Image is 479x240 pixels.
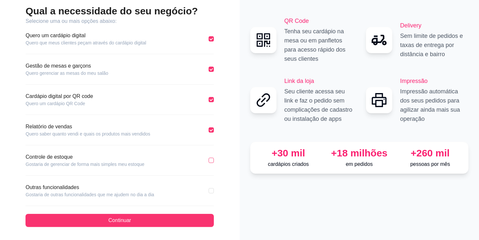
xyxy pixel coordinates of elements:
p: Tenha seu cardápio na mesa ou em panfletos para acesso rápido dos seus clientes [284,27,353,63]
article: Quero gerenciar as mesas do meu salão [26,70,108,76]
article: Quero saber quanto vendi e quais os produtos mais vendidos [26,131,150,137]
article: Quero que meus clientes peçam através do cardápio digital [26,40,146,46]
p: Impressão automática dos seus pedidos para agilizar ainda mais sua operação [400,87,469,123]
h2: Delivery [400,21,469,30]
article: Selecione uma ou mais opções abaixo: [26,17,214,25]
h2: Link da loja [284,76,353,86]
h2: Qual a necessidade do seu negócio? [26,5,214,17]
h2: Impressão [400,76,469,86]
article: Gostaria de outras funcionalidades que me ajudem no dia a dia [26,191,154,198]
article: Controle de estoque [26,153,144,161]
p: pessoas por mês [397,160,463,168]
p: Sem limite de pedidos e taxas de entrega por distância e bairro [400,31,469,59]
p: Seu cliente acessa seu link e faz o pedido sem complicações de cadastro ou instalação de apps [284,87,353,123]
p: cardápios criados [256,160,321,168]
article: Outras funcionalidades [26,184,154,191]
span: Continuar [109,216,131,224]
article: Gostaria de gerenciar de forma mais simples meu estoque [26,161,144,168]
div: +18 milhões [326,147,392,159]
div: +30 mil [256,147,321,159]
button: Continuar [26,214,214,227]
article: Cardápio digital por QR code [26,92,93,100]
p: em pedidos [326,160,392,168]
h2: QR Code [284,16,353,25]
article: Quero um cardápio QR Code [26,100,93,107]
article: Relatório de vendas [26,123,150,131]
article: Gestão de mesas e garçons [26,62,108,70]
article: Quero um cardápio digital [26,32,146,40]
div: +260 mil [397,147,463,159]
